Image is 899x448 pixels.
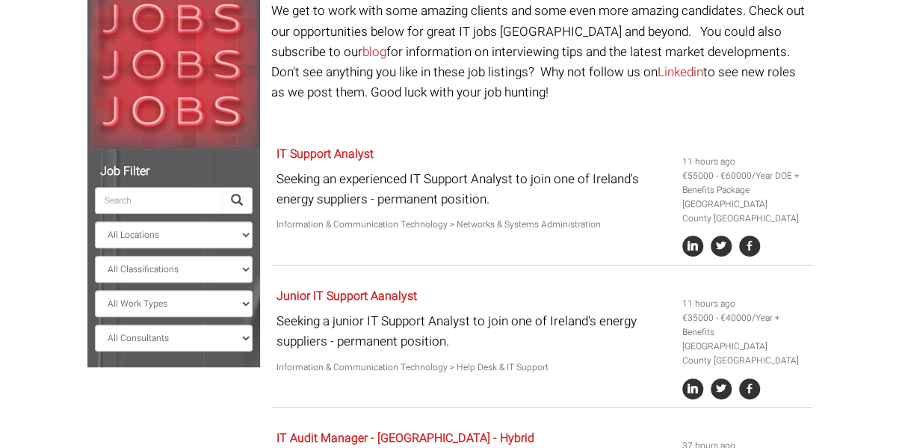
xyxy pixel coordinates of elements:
li: [GEOGRAPHIC_DATA] County [GEOGRAPHIC_DATA] [682,340,806,368]
input: Search [95,187,222,214]
li: 11 hours ago [682,155,806,169]
p: Seeking a junior IT Support Analyst to join one of Ireland's energy suppliers - permanent position. [277,311,671,352]
p: Information & Communication Technology > Help Desk & IT Support [277,360,671,375]
li: €35000 - €40000/Year + Benefits [682,311,806,340]
a: Junior IT Support Aanalyst [277,287,417,305]
a: blog [362,43,386,61]
h5: Job Filter [95,165,253,179]
a: IT Support Analyst [277,145,374,163]
li: [GEOGRAPHIC_DATA] County [GEOGRAPHIC_DATA] [682,197,806,226]
p: Seeking an experienced IT Support Analyst to join one of Ireland's energy suppliers - permanent p... [277,169,671,209]
a: IT Audit Manager - [GEOGRAPHIC_DATA] - Hybrid [277,429,534,447]
a: Linkedin [658,63,703,82]
li: €55000 - €60000/Year DOE + Benefits Package [682,169,806,197]
li: 11 hours ago [682,297,806,311]
p: Information & Communication Technology > Networks & Systems Administration [277,218,671,232]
